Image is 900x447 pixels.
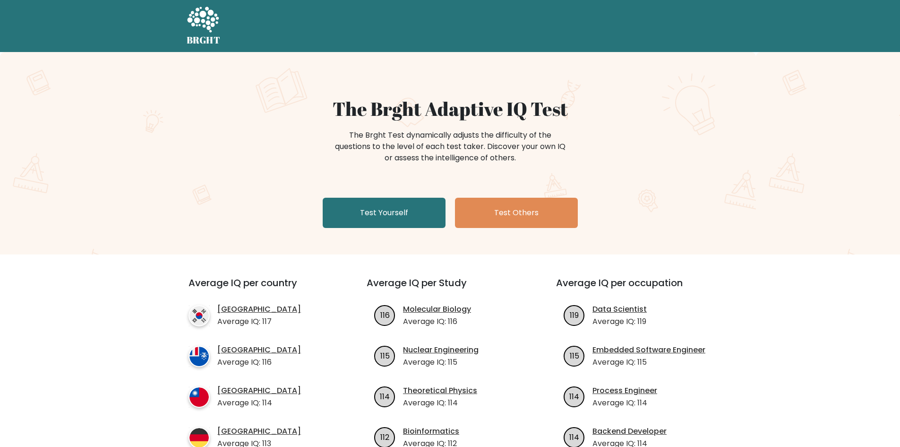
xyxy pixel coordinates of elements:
a: Bioinformatics [403,426,459,437]
a: Theoretical Physics [403,385,477,396]
a: BRGHT [187,4,221,48]
text: 115 [570,350,579,361]
h1: The Brght Adaptive IQ Test [220,97,681,120]
a: Process Engineer [592,385,657,396]
text: 115 [380,350,390,361]
p: Average IQ: 114 [217,397,301,409]
p: Average IQ: 116 [217,357,301,368]
div: The Brght Test dynamically adjusts the difficulty of the questions to the level of each test take... [332,130,568,164]
a: Backend Developer [592,426,667,437]
p: Average IQ: 116 [403,316,471,327]
text: 119 [570,309,579,320]
a: Embedded Software Engineer [592,344,705,356]
text: 114 [380,391,390,402]
a: Data Scientist [592,304,647,315]
a: [GEOGRAPHIC_DATA] [217,344,301,356]
text: 112 [380,431,389,442]
img: country [189,305,210,326]
text: 114 [569,391,579,402]
h3: Average IQ per Study [367,277,533,300]
h5: BRGHT [187,35,221,46]
text: 114 [569,431,579,442]
p: Average IQ: 117 [217,316,301,327]
a: Test Yourself [323,198,446,228]
a: [GEOGRAPHIC_DATA] [217,385,301,396]
p: Average IQ: 115 [592,357,705,368]
img: country [189,346,210,367]
a: [GEOGRAPHIC_DATA] [217,426,301,437]
p: Average IQ: 119 [592,316,647,327]
a: [GEOGRAPHIC_DATA] [217,304,301,315]
a: Nuclear Engineering [403,344,479,356]
p: Average IQ: 115 [403,357,479,368]
text: 116 [380,309,390,320]
a: Molecular Biology [403,304,471,315]
h3: Average IQ per occupation [556,277,723,300]
img: country [189,386,210,408]
a: Test Others [455,198,578,228]
h3: Average IQ per country [189,277,333,300]
p: Average IQ: 114 [592,397,657,409]
p: Average IQ: 114 [403,397,477,409]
